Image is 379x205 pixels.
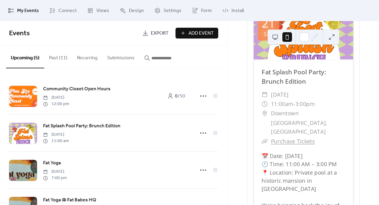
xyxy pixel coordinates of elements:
span: Fat Yoga [43,160,61,167]
span: [DATE] [43,95,69,101]
a: Fat Splash Pool Party: Brunch Edition [262,68,326,86]
span: My Events [17,7,39,14]
span: Connect [58,7,77,14]
span: - [293,99,295,109]
div: ​ [262,90,268,99]
a: Settings [150,2,186,19]
div: 21 [262,17,275,29]
span: Views [96,7,109,14]
span: Design [129,7,144,14]
button: Past (11) [44,45,72,68]
div: ​ [262,137,268,146]
button: Recurring [72,45,102,68]
button: Upcoming (5) [6,45,44,68]
span: Settings [163,7,182,14]
span: 7:00 pm [43,175,67,181]
a: Fat Yoga [43,159,61,167]
span: Install [231,7,244,14]
span: Downtown [GEOGRAPHIC_DATA], [GEOGRAPHIC_DATA] [271,109,345,137]
span: Export [151,30,169,37]
button: Submissions [102,45,139,68]
span: Fat Splash Pool Party: Brunch Edition [43,123,120,130]
span: Fat Yoga @ Fat Babes HQ [43,197,96,204]
div: ​ [262,109,268,118]
b: 0 [175,92,178,101]
a: Views [83,2,114,19]
span: [DATE] [271,90,289,99]
a: Fat Splash Pool Party: Brunch Edition [43,122,120,130]
a: My Events [4,2,43,19]
a: Export [138,28,173,39]
span: Events [9,27,30,40]
span: 3:00pm [295,99,315,109]
div: Sep [263,31,273,37]
a: Install [218,2,248,19]
span: 12:00 pm [43,101,69,107]
a: 0/50 [161,91,191,101]
span: 11:00 am [43,138,69,144]
span: [DATE] [43,169,67,175]
a: Connect [45,2,81,19]
div: ​ [262,99,268,109]
a: Design [115,2,148,19]
a: Community Closet Open Hours [43,85,110,93]
span: / 50 [175,93,185,100]
span: [DATE] [43,132,69,138]
a: Fat Yoga @ Fat Babes HQ [43,196,96,204]
button: Add Event [176,28,218,39]
a: Form [188,2,216,19]
span: Form [201,7,212,14]
a: Purchase Tickets [271,137,315,145]
span: 11:00am [271,99,293,109]
span: Add Event [188,30,214,37]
